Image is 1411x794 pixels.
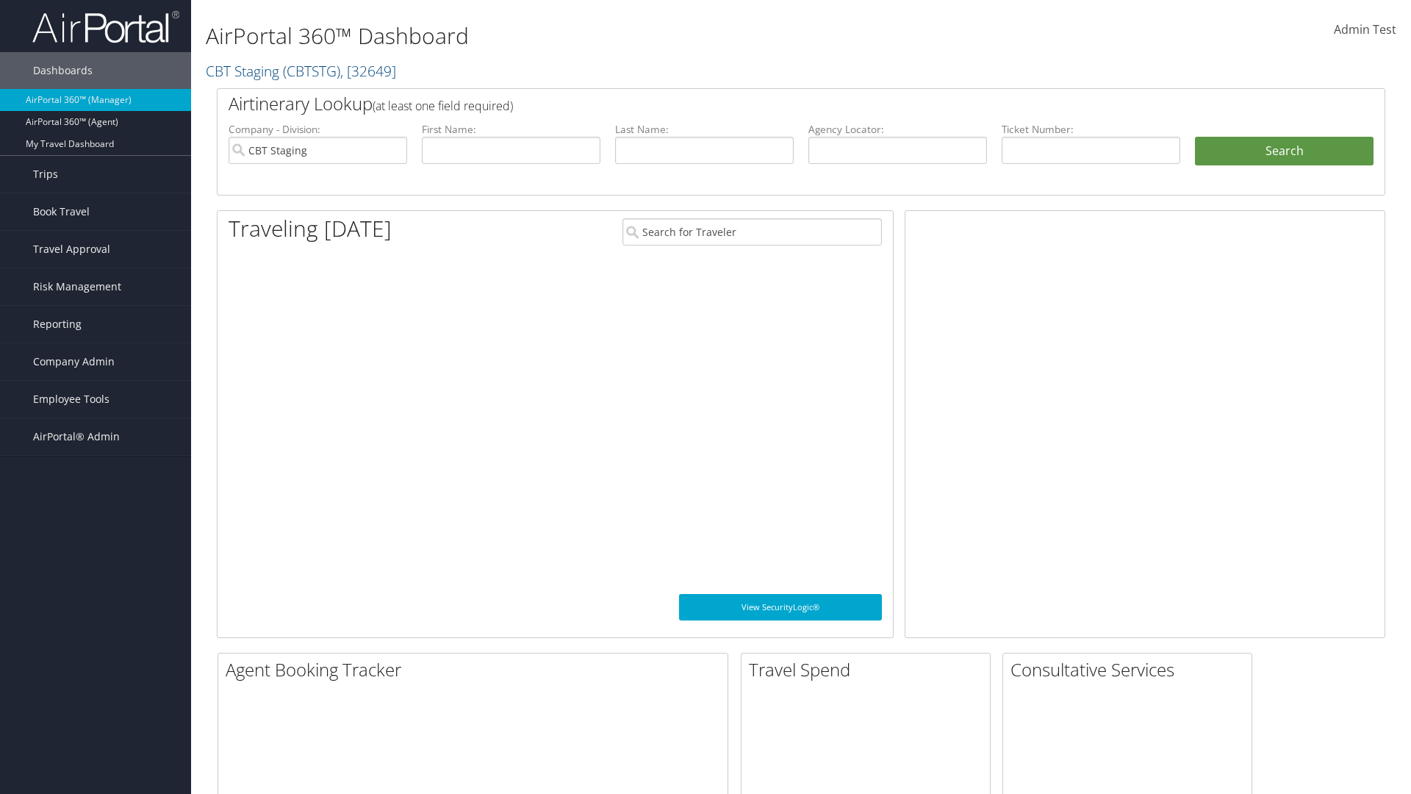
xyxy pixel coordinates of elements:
label: Ticket Number: [1002,122,1180,137]
span: Admin Test [1334,21,1396,37]
span: Company Admin [33,343,115,380]
label: Agency Locator: [808,122,987,137]
span: , [ 32649 ] [340,61,396,81]
span: Travel Approval [33,231,110,268]
h2: Consultative Services [1010,657,1252,682]
label: Company - Division: [229,122,407,137]
input: Search for Traveler [622,218,882,246]
img: airportal-logo.png [32,10,179,44]
button: Search [1195,137,1374,166]
a: Admin Test [1334,7,1396,53]
h1: Traveling [DATE] [229,213,392,244]
span: ( CBTSTG ) [283,61,340,81]
span: Book Travel [33,193,90,230]
h2: Airtinerary Lookup [229,91,1277,116]
a: CBT Staging [206,61,396,81]
span: Risk Management [33,268,121,305]
span: AirPortal® Admin [33,418,120,455]
a: View SecurityLogic® [679,594,882,620]
span: Trips [33,156,58,193]
span: (at least one field required) [373,98,513,114]
h2: Travel Spend [749,657,990,682]
label: First Name: [422,122,600,137]
h1: AirPortal 360™ Dashboard [206,21,999,51]
span: Dashboards [33,52,93,89]
span: Reporting [33,306,82,343]
label: Last Name: [615,122,794,137]
h2: Agent Booking Tracker [226,657,728,682]
span: Employee Tools [33,381,109,418]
